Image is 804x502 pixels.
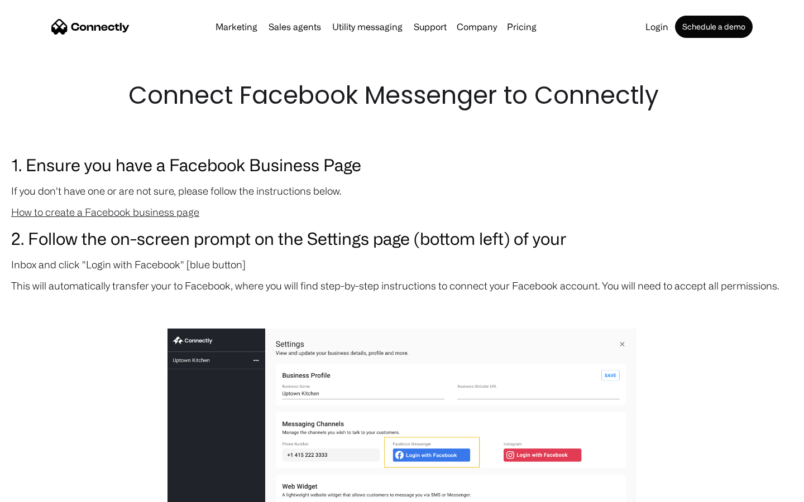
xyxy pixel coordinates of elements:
a: Support [409,22,451,31]
ul: Language list [22,482,67,498]
h1: Connect Facebook Messenger to Connectly [128,78,676,113]
p: If you don't have one or are not sure, please follow the instructions below. [11,183,793,199]
a: Login [641,22,673,31]
div: Company [457,19,497,35]
a: Marketing [211,22,262,31]
a: home [51,18,130,35]
p: This will automatically transfer your to Facebook, where you will find step-by-step instructions ... [11,278,793,293]
aside: Language selected: English [11,482,67,498]
a: Utility messaging [328,22,407,31]
h3: 2. Follow the on-screen prompt on the Settings page (bottom left) of your [11,225,793,251]
a: How to create a Facebook business page [11,206,199,218]
p: Inbox and click "Login with Facebook" [blue button] [11,257,793,272]
h3: 1. Ensure you have a Facebook Business Page [11,152,793,177]
a: Sales agents [264,22,326,31]
a: Pricing [502,22,541,31]
p: ‍ [11,299,793,315]
div: Company [453,19,500,35]
a: Schedule a demo [675,16,753,38]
